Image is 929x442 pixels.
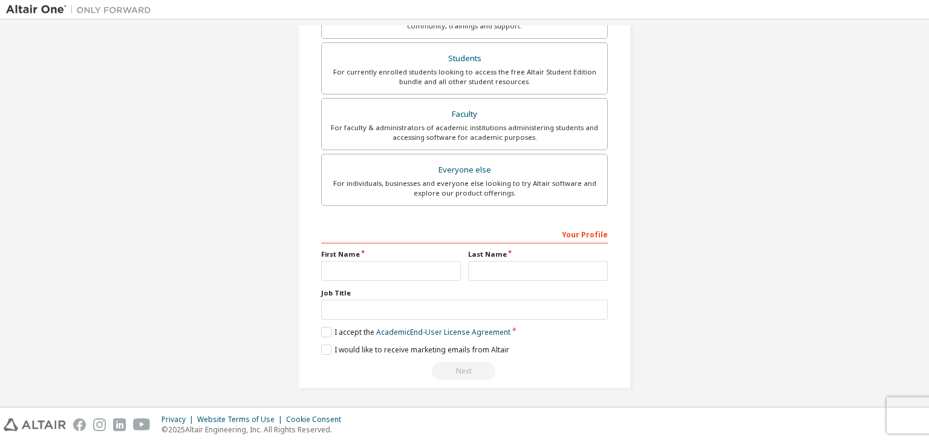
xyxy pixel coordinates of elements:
[329,106,600,123] div: Faculty
[321,249,461,259] label: First Name
[286,415,348,424] div: Cookie Consent
[329,50,600,67] div: Students
[6,4,157,16] img: Altair One
[4,418,66,431] img: altair_logo.svg
[321,345,509,355] label: I would like to receive marketing emails from Altair
[133,418,151,431] img: youtube.svg
[161,424,348,435] p: © 2025 Altair Engineering, Inc. All Rights Reserved.
[376,327,510,337] a: Academic End-User License Agreement
[329,179,600,198] div: For individuals, businesses and everyone else looking to try Altair software and explore our prod...
[329,67,600,87] div: For currently enrolled students looking to access the free Altair Student Edition bundle and all ...
[161,415,197,424] div: Privacy
[321,362,608,380] div: Read and acccept EULA to continue
[321,224,608,243] div: Your Profile
[197,415,286,424] div: Website Terms of Use
[468,249,608,259] label: Last Name
[329,162,600,179] div: Everyone else
[73,418,86,431] img: facebook.svg
[93,418,106,431] img: instagram.svg
[329,123,600,142] div: For faculty & administrators of academic institutions administering students and accessing softwa...
[321,288,608,298] label: Job Title
[321,327,510,337] label: I accept the
[113,418,126,431] img: linkedin.svg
